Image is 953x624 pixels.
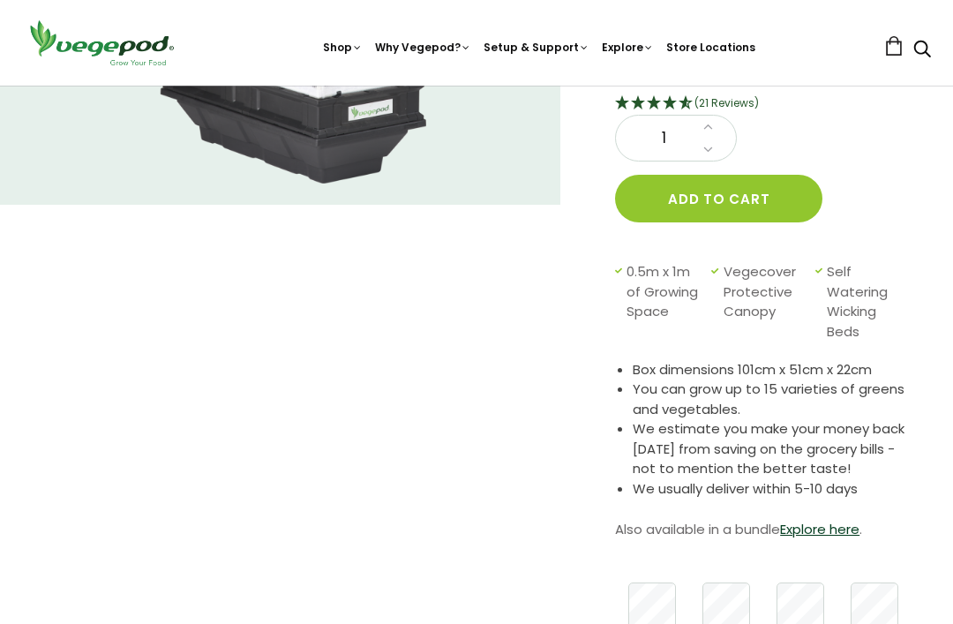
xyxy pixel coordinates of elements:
[698,139,718,162] a: Decrease quantity by 1
[484,40,589,55] a: Setup & Support
[633,419,909,479] li: We estimate you make your money back [DATE] from saving on the grocery bills - not to mention the...
[724,262,807,342] span: Vegecover Protective Canopy
[22,18,181,68] img: Vegepod
[694,95,759,110] span: (21 Reviews)
[602,40,654,55] a: Explore
[375,40,471,55] a: Why Vegepod?
[615,175,822,222] button: Add to cart
[913,41,931,60] a: Search
[633,479,909,500] li: We usually deliver within 5-10 days
[627,262,702,342] span: 0.5m x 1m of Growing Space
[323,40,363,55] a: Shop
[827,262,900,342] span: Self Watering Wicking Beds
[634,127,694,150] span: 1
[633,360,909,380] li: Box dimensions 101cm x 51cm x 22cm
[615,516,909,543] p: Also available in a bundle .
[666,40,755,55] a: Store Locations
[780,520,859,538] a: Explore here
[615,93,909,116] div: 4.71 Stars - 21 Reviews
[698,116,718,139] a: Increase quantity by 1
[633,380,909,419] li: You can grow up to 15 varieties of greens and vegetables.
